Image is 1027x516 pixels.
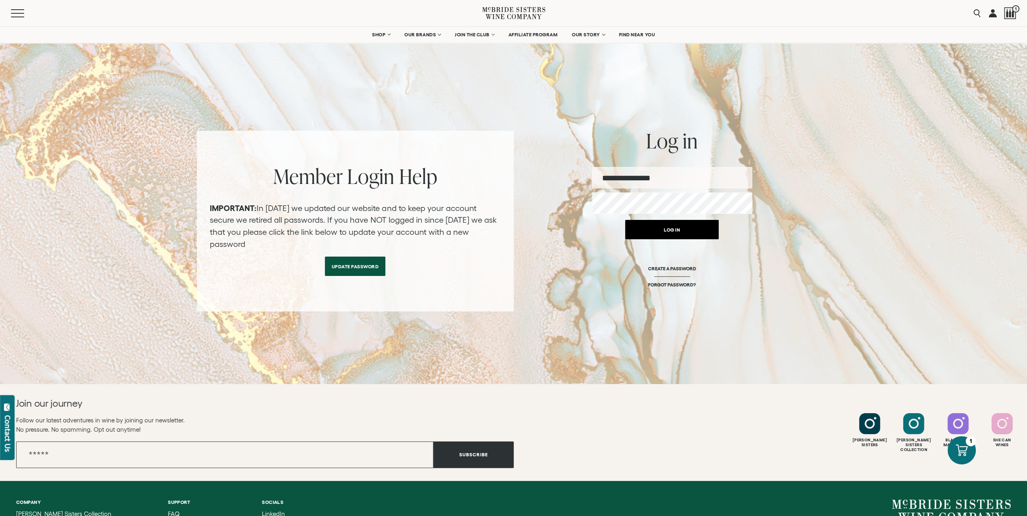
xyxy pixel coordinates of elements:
[893,413,935,452] a: Follow McBride Sisters Collection on Instagram [PERSON_NAME] SistersCollection
[503,27,563,43] a: AFFILIATE PROGRAM
[592,131,752,151] h2: Log in
[648,265,696,282] a: CREATE A PASSWORD
[16,397,464,410] h2: Join our journey
[11,9,40,17] button: Mobile Menu Trigger
[619,32,655,38] span: FIND NEAR YOU
[1012,5,1019,13] span: 1
[404,32,436,38] span: OUR BRANDS
[849,413,891,447] a: Follow McBride Sisters on Instagram [PERSON_NAME]Sisters
[572,32,600,38] span: OUR STORY
[893,438,935,452] div: [PERSON_NAME] Sisters Collection
[16,441,433,468] input: Email
[210,204,257,213] strong: IMPORTANT:
[937,438,979,447] div: Black Girl Magic Wines
[16,416,514,434] p: Follow our latest adventures in wine by joining our newsletter. No pressure. No spamming. Opt out...
[966,436,976,446] div: 1
[648,282,696,288] a: FORGOT PASSWORD?
[981,438,1023,447] div: She Can Wines
[325,257,386,276] a: Update Password
[372,32,386,38] span: SHOP
[567,27,610,43] a: OUR STORY
[450,27,499,43] a: JOIN THE CLUB
[849,438,891,447] div: [PERSON_NAME] Sisters
[981,413,1023,447] a: Follow SHE CAN Wines on Instagram She CanWines
[508,32,558,38] span: AFFILIATE PROGRAM
[399,27,446,43] a: OUR BRANDS
[4,415,12,452] div: Contact Us
[433,441,514,468] button: Subscribe
[367,27,395,43] a: SHOP
[210,203,501,250] p: In [DATE] we updated our website and to keep your account secure we retired all passwords. If you...
[625,220,719,239] button: Log in
[614,27,661,43] a: FIND NEAR YOU
[455,32,489,38] span: JOIN THE CLUB
[937,413,979,447] a: Follow Black Girl Magic Wines on Instagram Black GirlMagic Wines
[210,166,501,186] h2: Member Login Help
